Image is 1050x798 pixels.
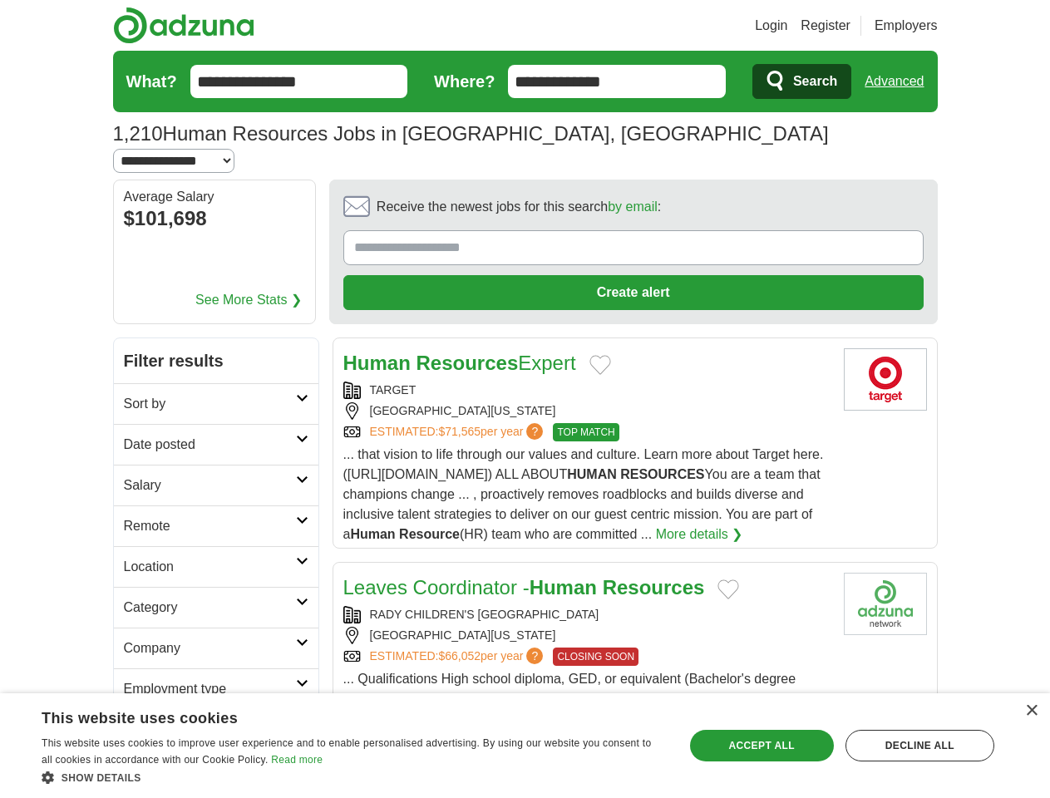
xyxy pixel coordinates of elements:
div: [GEOGRAPHIC_DATA][US_STATE] [343,627,831,644]
a: Employers [875,16,938,36]
a: Sort by [114,383,318,424]
h2: Category [124,598,296,618]
img: Adzuna logo [113,7,254,44]
a: by email [608,199,658,214]
h2: Date posted [124,435,296,455]
a: See More Stats ❯ [195,290,302,310]
a: ESTIMATED:$71,565per year? [370,423,547,441]
h1: Human Resources Jobs in [GEOGRAPHIC_DATA], [GEOGRAPHIC_DATA] [113,122,829,145]
span: ... Qualifications High school diploma, GED, or equivalent (Bachelor's degree preferred) 3 years ... [343,672,796,726]
a: Date posted [114,424,318,465]
img: Company logo [844,573,927,635]
a: Salary [114,465,318,505]
a: Remote [114,505,318,546]
div: $101,698 [124,204,305,234]
h2: Company [124,638,296,658]
h2: Employment type [124,679,296,699]
div: Accept all [690,730,834,761]
div: Show details [42,769,664,786]
span: Receive the newest jobs for this search : [377,197,661,217]
img: Target logo [844,348,927,411]
a: Leaves Coordinator -Human Resources [343,576,705,598]
span: This website uses cookies to improve user experience and to enable personalised advertising. By u... [42,737,651,766]
a: Advanced [865,65,924,98]
a: Login [755,16,787,36]
span: 1,210 [113,119,163,149]
span: ? [526,648,543,664]
span: Search [793,65,837,98]
label: Where? [434,69,495,94]
a: TARGET [370,383,417,397]
strong: Resources [603,576,705,598]
strong: Resource [399,527,460,541]
h2: Location [124,557,296,577]
strong: Human [530,576,597,598]
a: Company [114,628,318,668]
div: Average Salary [124,190,305,204]
strong: Human [343,352,411,374]
button: Create alert [343,275,924,310]
span: CLOSING SOON [553,648,638,666]
a: Human ResourcesExpert [343,352,576,374]
a: Category [114,587,318,628]
button: Add to favorite jobs [589,355,611,375]
span: $71,565 [438,425,481,438]
label: What? [126,69,177,94]
div: RADY CHILDREN'S [GEOGRAPHIC_DATA] [343,606,831,623]
button: Add to favorite jobs [717,579,739,599]
h2: Remote [124,516,296,536]
a: More details ❯ [656,525,743,544]
span: TOP MATCH [553,423,619,441]
div: This website uses cookies [42,703,623,728]
button: Search [752,64,851,99]
a: Employment type [114,668,318,709]
span: $66,052 [438,649,481,663]
div: Decline all [845,730,994,761]
div: [GEOGRAPHIC_DATA][US_STATE] [343,402,831,420]
div: Close [1025,705,1038,717]
h2: Sort by [124,394,296,414]
strong: RESOURCES [620,467,704,481]
a: ESTIMATED:$66,052per year? [370,648,547,666]
span: ? [526,423,543,440]
strong: Human [557,692,602,706]
span: Show details [62,772,141,784]
a: Location [114,546,318,587]
strong: Human [350,527,395,541]
a: Register [801,16,850,36]
span: ... that vision to life through our values and culture. Learn more about Target here. ([URL][DOMA... [343,447,824,541]
strong: HUMAN [567,467,617,481]
h2: Filter results [114,338,318,383]
h2: Salary [124,475,296,495]
strong: Resources [417,352,519,374]
a: Read more, opens a new window [271,754,323,766]
strong: Resources [606,692,674,706]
